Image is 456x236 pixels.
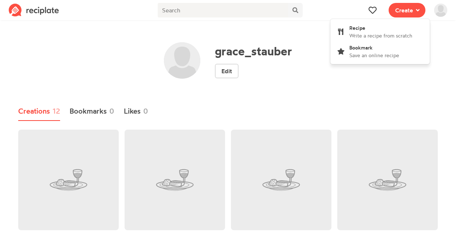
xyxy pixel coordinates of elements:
[18,102,60,121] a: Creations12
[9,4,59,17] img: Reciplate
[143,106,148,117] span: 0
[215,44,292,58] h1: grace_stauber
[395,6,413,15] span: Create
[389,3,425,17] button: Create
[70,102,114,121] a: Bookmarks0
[330,22,430,42] a: RecipeWrite a recipe from scratch
[349,44,373,51] span: Bookmark
[124,102,148,121] a: Likes0
[349,25,365,31] span: Recipe
[109,106,114,117] span: 0
[52,106,60,117] span: 12
[215,64,239,78] a: Edit
[349,32,412,39] span: Write a recipe from scratch
[349,52,399,58] span: Save an online recipe
[158,3,288,17] input: Search
[164,42,200,79] img: User's avatar
[434,4,447,17] img: User's avatar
